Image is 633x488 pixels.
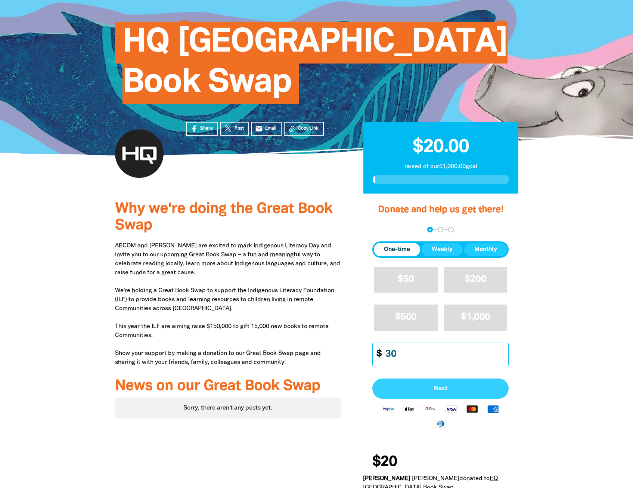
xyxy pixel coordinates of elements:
button: Weekly [422,243,463,256]
span: $50 [398,275,414,284]
img: Apple Pay logo [399,405,420,413]
em: [PERSON_NAME] [363,476,410,481]
span: $ [373,343,382,366]
p: raised of our $1,000.00 goal [373,162,509,171]
button: Pay with Credit Card [372,379,509,399]
span: Email [265,125,276,132]
a: emailEmail [251,122,282,136]
a: Share [186,122,218,136]
button: Navigate to step 1 of 3 to enter your donation amount [427,227,433,232]
button: Monthly [464,243,507,256]
span: Post [235,125,244,132]
a: Post [220,122,249,136]
button: One-time [374,243,420,256]
img: Mastercard logo [462,405,482,413]
span: $20.00 [413,139,469,156]
span: $500 [395,313,416,321]
span: Share [200,125,213,132]
button: Navigate to step 3 of 3 to enter your payment details [448,227,454,232]
p: AECOM and [PERSON_NAME] are excited to mark Indigenous Literacy Day and invite you to our upcomin... [115,241,341,367]
em: [PERSON_NAME] [412,476,459,481]
span: $1,000 [461,313,490,321]
span: Copy Link [298,125,319,132]
div: Available payment methods [372,399,509,433]
div: Donation frequency [372,241,509,258]
span: One-time [384,245,410,254]
i: email [255,125,263,133]
span: Weekly [432,245,453,254]
img: Paypal logo [378,405,399,413]
span: Next [381,386,500,392]
span: Monthly [474,245,497,254]
span: $200 [465,275,486,284]
img: Diners Club logo [430,419,451,428]
h3: News on our Great Book Swap [115,378,341,395]
span: HQ [GEOGRAPHIC_DATA] Book Swap [122,27,508,104]
span: Why we're doing the Great Book Swap [115,202,332,232]
button: Copy Link [284,122,324,136]
span: $20 [372,455,397,470]
button: Navigate to step 2 of 3 to enter your details [438,227,443,232]
span: Donate and help us get there! [378,206,503,214]
input: Enter custom amount [380,343,508,366]
span: donated to [459,476,490,481]
img: Visa logo [441,405,462,413]
div: Sorry, there aren't any posts yet. [115,398,341,418]
button: $200 [444,267,508,293]
img: American Express logo [482,405,503,413]
button: $500 [374,305,438,330]
button: $1,000 [444,305,508,330]
div: Paginated content [115,398,341,418]
button: $50 [374,267,438,293]
img: Google Pay logo [420,405,441,413]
